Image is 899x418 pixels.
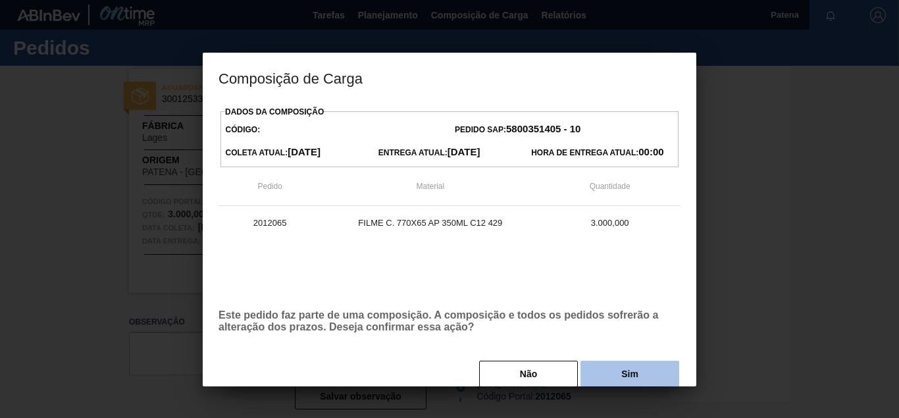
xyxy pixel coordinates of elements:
span: Entrega Atual: [378,148,480,157]
span: Pedido SAP: [455,125,580,134]
strong: 00:00 [638,146,663,157]
button: Não [479,361,578,387]
label: Dados da Composição [225,107,324,117]
span: Hora de Entrega Atual: [531,148,663,157]
td: FILME C. 770X65 AP 350ML C12 429 [321,206,539,239]
strong: [DATE] [448,146,480,157]
span: Código: [226,125,261,134]
span: Quantidade [590,182,630,191]
span: Material [417,182,445,191]
span: Pedido [257,182,282,191]
span: Coleta Atual: [226,148,321,157]
strong: [DATE] [288,146,321,157]
strong: 5800351405 - 10 [506,123,580,134]
h3: Composição de Carga [203,53,696,103]
td: 2012065 [218,206,321,239]
p: Este pedido faz parte de uma composição. A composição e todos os pedidos sofrerão a alteração dos... [218,309,681,333]
td: 3.000,000 [539,206,681,239]
button: Sim [580,361,679,387]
